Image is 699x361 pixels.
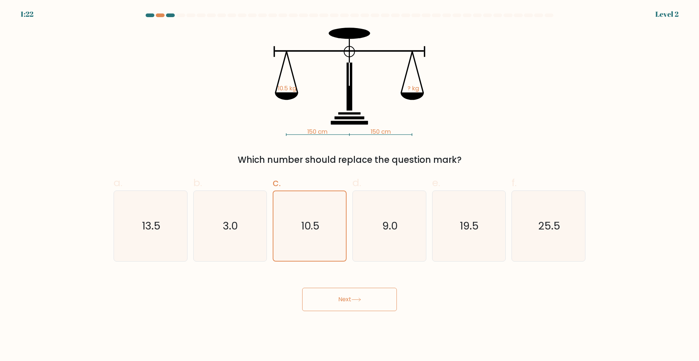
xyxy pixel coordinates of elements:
[352,176,361,190] span: d.
[382,219,398,233] text: 9.0
[432,176,440,190] span: e.
[118,153,581,166] div: Which number should replace the question mark?
[193,176,202,190] span: b.
[142,219,161,233] text: 13.5
[302,288,397,311] button: Next
[307,127,328,136] tspan: 150 cm
[278,85,296,93] tspan: 10.5 kg
[223,219,238,233] text: 3.0
[114,176,122,190] span: a.
[301,219,320,233] text: 10.5
[460,219,479,233] text: 19.5
[20,9,33,20] div: 1:22
[512,176,517,190] span: f.
[371,127,391,136] tspan: 150 cm
[538,219,560,233] text: 25.5
[273,176,281,190] span: c.
[655,9,679,20] div: Level 2
[408,85,419,93] tspan: ? kg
